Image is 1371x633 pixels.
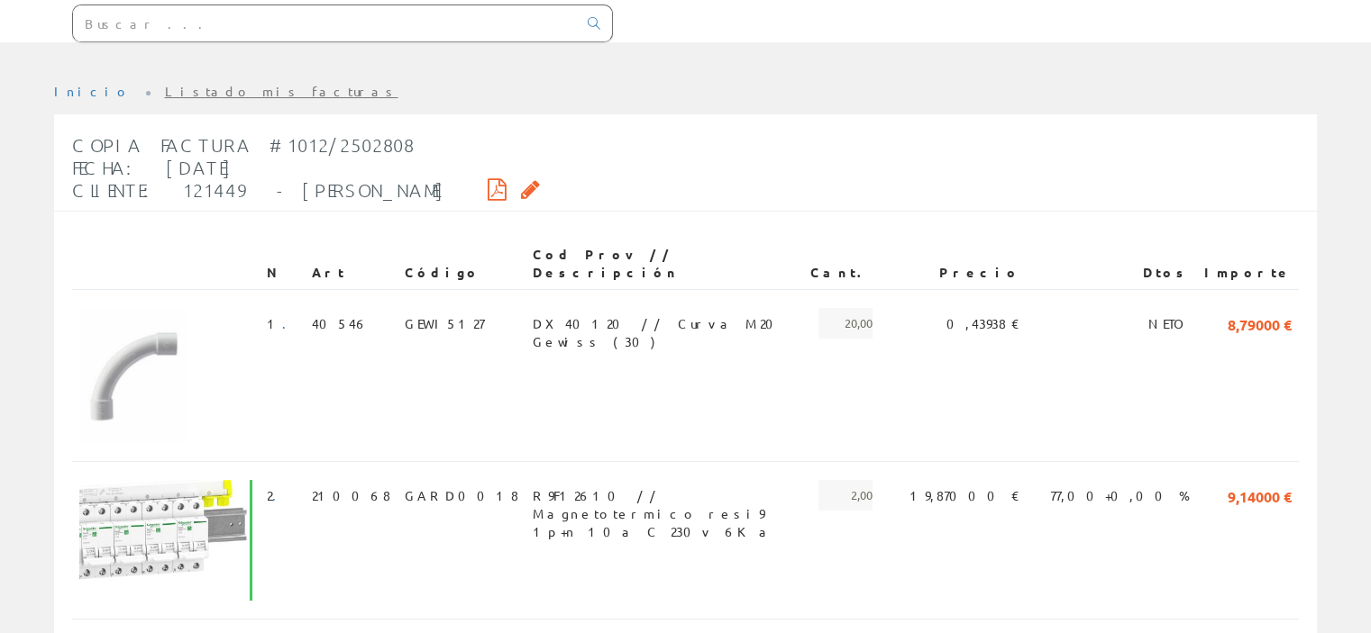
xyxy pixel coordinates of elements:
span: 210068 [312,480,390,511]
th: Importe [1197,239,1299,289]
th: Cod Prov // Descripción [526,239,803,289]
th: Precio [880,239,1028,289]
a: Inicio [54,83,131,99]
img: Foto artículo (120.39473684211x150) [79,308,187,443]
a: Listado mis facturas [165,83,398,99]
th: Código [398,239,526,289]
span: DX40120 // Curva M20 Gewiss (30) [533,308,796,339]
i: Solicitar por email copia de la factura [521,183,540,195]
span: 19,87000 € [909,480,1020,511]
span: 2 [267,480,288,511]
span: 1 [267,308,297,339]
th: Art [305,239,398,289]
span: 2,00 [818,480,873,511]
span: GEWI5127 [405,308,484,339]
span: Copia Factura #1012/2502808 Fecha: [DATE] Cliente: 121449 - [PERSON_NAME] [72,134,444,201]
span: 40546 [312,308,369,339]
span: 9,14000 € [1228,480,1292,511]
span: NETO [1148,308,1190,339]
span: 77,00+0,00 % [1050,480,1190,511]
span: GARD0018 [405,480,518,511]
img: Foto artículo (192x133.85488958991) [79,480,252,601]
a: . [282,315,297,331]
th: Cant. [803,239,880,289]
span: 0,43938 € [946,308,1020,339]
span: 20,00 [818,308,873,339]
th: N [260,239,305,289]
span: R9F12610 // Magnetotermico resi9 1p+n 10a C 230v 6Ka [533,480,796,511]
input: Buscar ... [73,5,577,41]
i: Descargar PDF [488,183,507,195]
span: 8,79000 € [1228,308,1292,339]
a: . [272,487,288,503]
th: Dtos [1028,239,1197,289]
